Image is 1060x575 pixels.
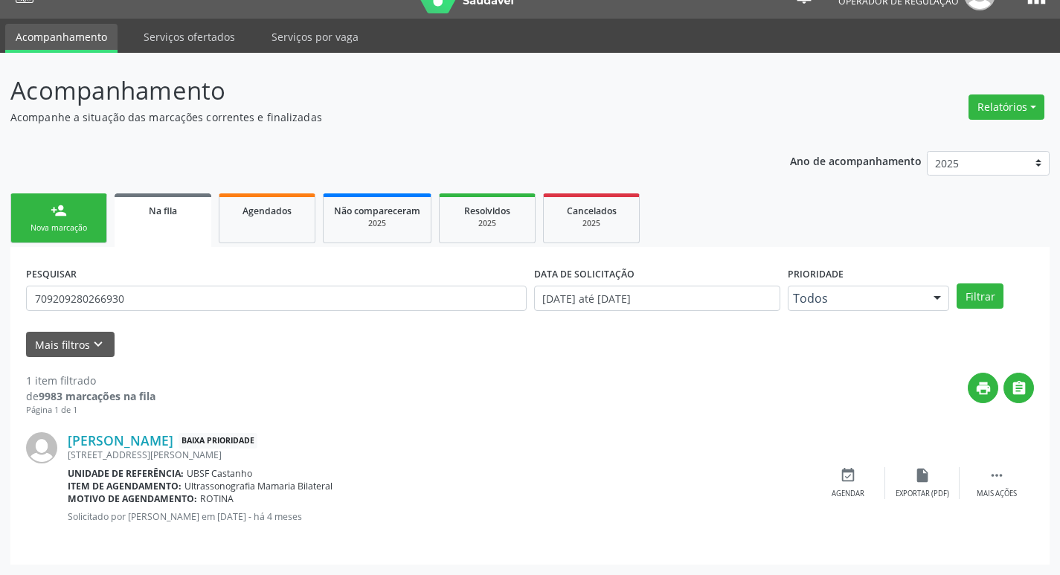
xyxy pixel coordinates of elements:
[464,205,510,217] span: Resolvidos
[534,286,780,311] input: Selecione um intervalo
[90,336,106,353] i: keyboard_arrow_down
[22,222,96,234] div: Nova marcação
[26,286,527,311] input: Nome, CNS
[187,467,252,480] span: UBSF Castanho
[39,389,155,403] strong: 9983 marcações na fila
[261,24,369,50] a: Serviços por vaga
[793,291,919,306] span: Todos
[184,480,333,492] span: Ultrassonografia Mamaria Bilateral
[450,218,524,229] div: 2025
[969,94,1044,120] button: Relatórios
[914,467,931,484] i: insert_drive_file
[26,373,155,388] div: 1 item filtrado
[26,388,155,404] div: de
[68,449,811,461] div: [STREET_ADDRESS][PERSON_NAME]
[334,205,420,217] span: Não compareceram
[790,151,922,170] p: Ano de acompanhamento
[133,24,245,50] a: Serviços ofertados
[68,432,173,449] a: [PERSON_NAME]
[788,263,844,286] label: Prioridade
[26,432,57,463] img: img
[68,492,197,505] b: Motivo de agendamento:
[26,263,77,286] label: PESQUISAR
[1003,373,1034,403] button: 
[26,404,155,417] div: Página 1 de 1
[68,467,184,480] b: Unidade de referência:
[26,332,115,358] button: Mais filtroskeyboard_arrow_down
[957,283,1003,309] button: Filtrar
[1011,380,1027,396] i: 
[975,380,992,396] i: print
[179,433,257,449] span: Baixa Prioridade
[68,510,811,523] p: Solicitado por [PERSON_NAME] em [DATE] - há 4 meses
[840,467,856,484] i: event_available
[200,492,234,505] span: ROTINA
[554,218,629,229] div: 2025
[10,109,738,125] p: Acompanhe a situação das marcações correntes e finalizadas
[989,467,1005,484] i: 
[567,205,617,217] span: Cancelados
[968,373,998,403] button: print
[896,489,949,499] div: Exportar (PDF)
[5,24,118,53] a: Acompanhamento
[977,489,1017,499] div: Mais ações
[832,489,864,499] div: Agendar
[534,263,635,286] label: DATA DE SOLICITAÇÃO
[242,205,292,217] span: Agendados
[68,480,182,492] b: Item de agendamento:
[334,218,420,229] div: 2025
[51,202,67,219] div: person_add
[149,205,177,217] span: Na fila
[10,72,738,109] p: Acompanhamento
